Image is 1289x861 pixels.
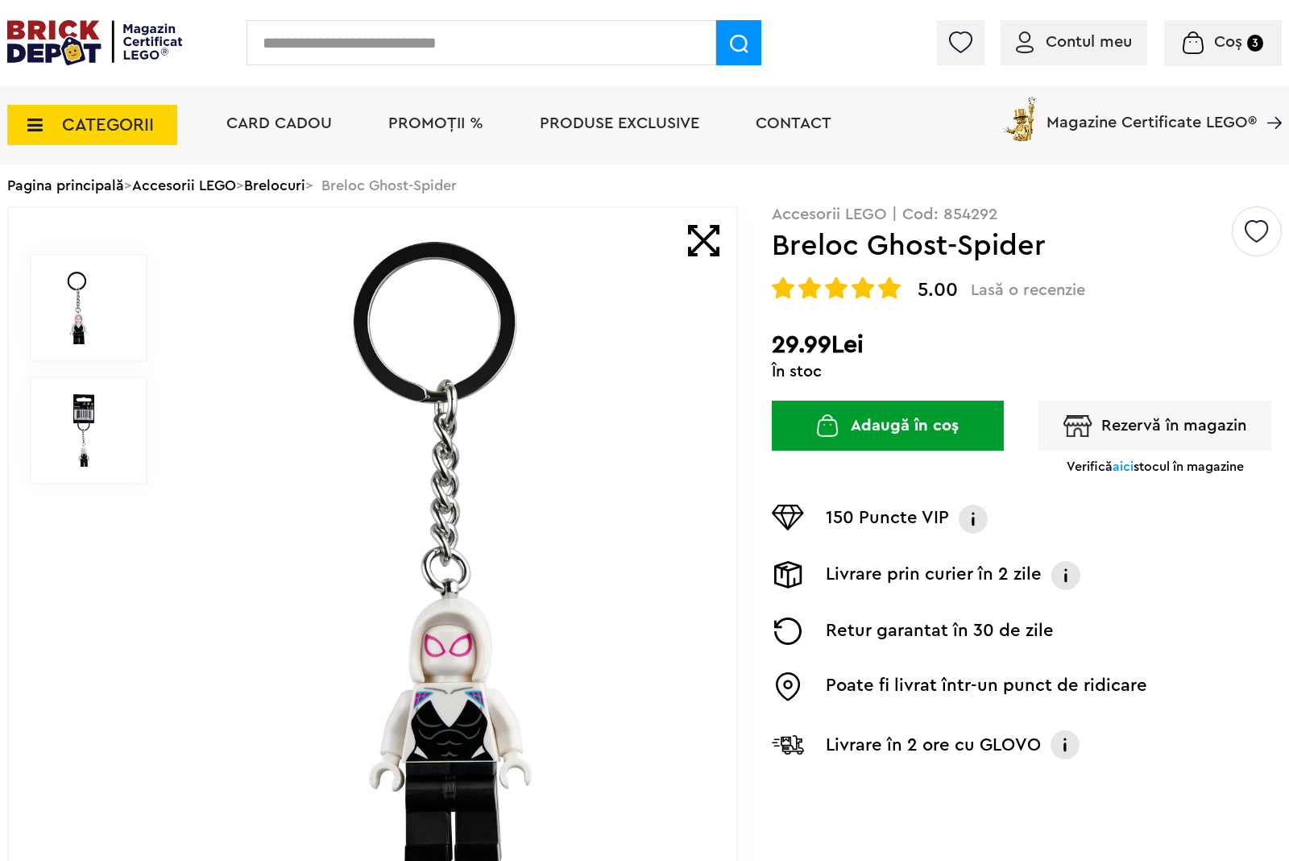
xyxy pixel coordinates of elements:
[1047,94,1257,131] span: Magazine Certificate LEGO®
[772,206,1282,223] p: Accesorii LEGO | Cod: 854292
[1016,34,1132,50] a: Contul meu
[852,277,874,299] img: Evaluare cu stele
[7,178,124,193] a: Pagina principală
[1067,459,1244,475] p: Verifică stocul în magazine
[244,178,305,193] a: Brelocuri
[756,115,831,131] a: Contact
[7,164,1282,206] div: > > > Breloc Ghost-Spider
[772,277,794,299] img: Evaluare cu stele
[388,115,483,131] a: PROMOȚII %
[772,561,804,589] img: Livrare
[772,331,1282,360] h2: 29.99Lei
[772,505,804,530] img: Puncte VIP
[48,272,108,344] img: Breloc Ghost-Spider
[826,618,1054,645] p: Retur garantat în 30 de zile
[772,231,1229,260] h1: Breloc Ghost-Spider
[772,734,804,755] img: Livrare Glovo
[1050,561,1082,590] img: Info livrare prin curier
[772,618,804,645] img: Returnare
[1038,401,1271,451] button: Rezervă în magazin
[1113,460,1134,473] span: aici
[1257,94,1282,110] a: Magazine Certificate LEGO®
[918,281,958,300] span: 5.00
[826,561,1042,590] p: Livrare prin curier în 2 zile
[826,505,949,534] p: 150 Puncte VIP
[826,672,1147,701] p: Poate fi livrat într-un punct de ridicare
[772,672,804,701] img: Easybox
[825,277,848,299] img: Evaluare cu stele
[772,364,1282,380] div: În stoc
[48,394,120,467] img: Breloc Ghost-Spider
[798,277,821,299] img: Evaluare cu stele
[1214,34,1242,50] span: Coș
[878,277,901,299] img: Evaluare cu stele
[957,505,989,534] img: Info VIP
[1046,34,1132,50] span: Contul meu
[1049,729,1081,761] img: Info livrare cu GLOVO
[132,178,236,193] a: Accesorii LEGO
[540,115,699,131] a: Produse exclusive
[1247,35,1263,52] small: 3
[62,116,154,134] span: CATEGORII
[226,115,332,131] a: Card Cadou
[772,401,1004,451] button: Adaugă în coș
[826,732,1041,758] p: Livrare în 2 ore cu GLOVO
[971,281,1085,300] span: Lasă o recenzie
